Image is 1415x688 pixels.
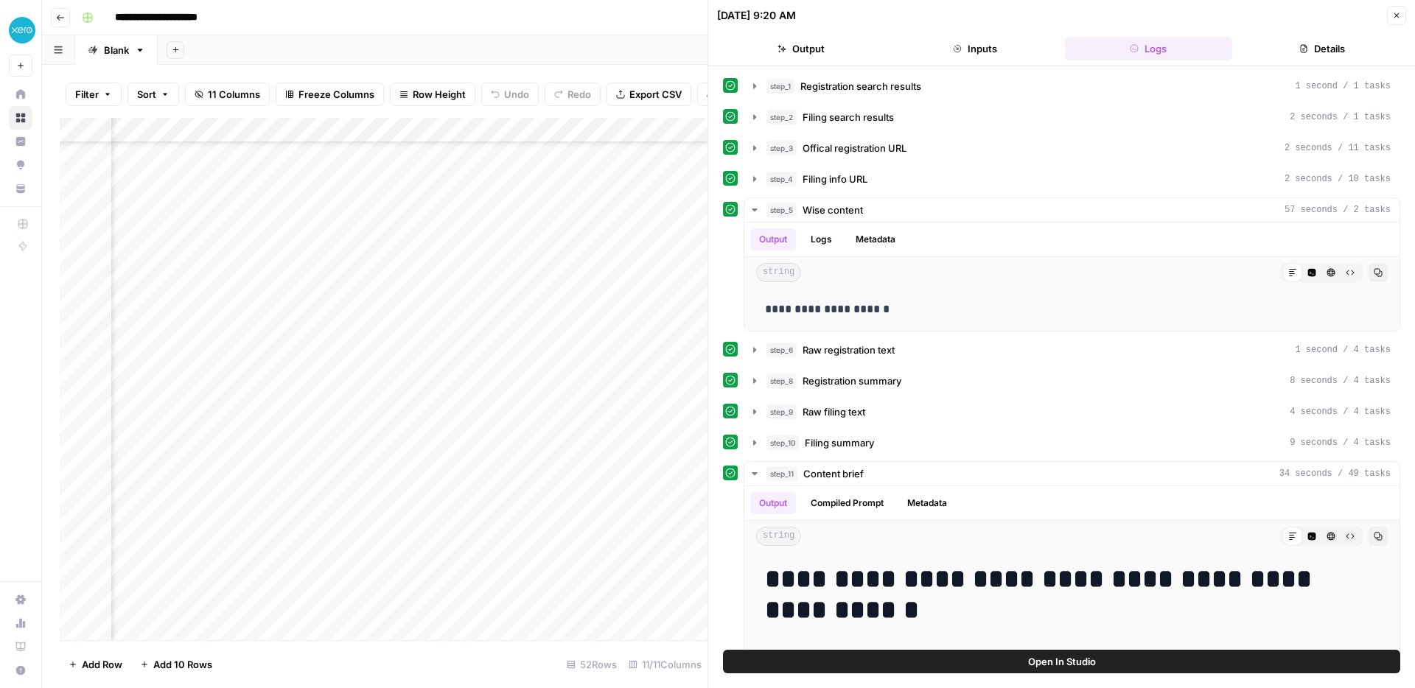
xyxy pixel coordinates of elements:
[803,203,863,217] span: Wise content
[803,343,895,357] span: Raw registration text
[298,87,374,102] span: Freeze Columns
[744,400,1400,424] button: 4 seconds / 4 tasks
[1279,467,1391,480] span: 34 seconds / 49 tasks
[805,435,874,450] span: Filing summary
[104,43,129,57] div: Blank
[803,373,901,388] span: Registration summary
[898,492,956,514] button: Metadata
[766,373,797,388] span: step_8
[82,657,122,672] span: Add Row
[153,657,212,672] span: Add 10 Rows
[750,228,796,250] button: Output
[766,203,797,217] span: step_5
[413,87,466,102] span: Row Height
[75,87,99,102] span: Filter
[1290,374,1391,387] span: 8 seconds / 4 tasks
[847,228,904,250] button: Metadata
[9,588,32,611] a: Settings
[766,79,794,94] span: step_1
[481,83,539,106] button: Undo
[756,527,801,546] span: string
[1295,80,1391,93] span: 1 second / 1 tasks
[744,222,1400,331] div: 57 seconds / 2 tasks
[744,338,1400,362] button: 1 second / 4 tasks
[744,198,1400,222] button: 57 seconds / 2 tasks
[1290,436,1391,449] span: 9 seconds / 4 tasks
[802,228,841,250] button: Logs
[803,172,867,186] span: Filing info URL
[766,141,797,155] span: step_3
[9,17,35,43] img: XeroOps Logo
[800,79,921,94] span: Registration search results
[803,466,864,481] span: Content brief
[717,37,885,60] button: Output
[127,83,179,106] button: Sort
[744,74,1400,98] button: 1 second / 1 tasks
[1295,343,1391,357] span: 1 second / 4 tasks
[1238,37,1406,60] button: Details
[623,653,707,676] div: 11/11 Columns
[750,492,796,514] button: Output
[9,611,32,635] a: Usage
[1290,405,1391,418] span: 4 seconds / 4 tasks
[803,110,894,124] span: Filing search results
[766,435,799,450] span: step_10
[1028,654,1096,669] span: Open In Studio
[1065,37,1233,60] button: Logs
[756,263,801,282] span: string
[1285,141,1391,155] span: 2 seconds / 11 tasks
[803,404,865,419] span: Raw filing text
[717,8,796,23] div: [DATE] 9:20 AM
[9,12,32,49] button: Workspace: XeroOps
[185,83,270,106] button: 11 Columns
[766,404,797,419] span: step_9
[545,83,601,106] button: Redo
[607,83,691,106] button: Export CSV
[744,369,1400,393] button: 8 seconds / 4 tasks
[766,466,797,481] span: step_11
[561,653,623,676] div: 52 Rows
[744,462,1400,485] button: 34 seconds / 49 tasks
[891,37,1059,60] button: Inputs
[744,431,1400,454] button: 9 seconds / 4 tasks
[744,136,1400,160] button: 2 seconds / 11 tasks
[1285,203,1391,217] span: 57 seconds / 2 tasks
[1285,172,1391,186] span: 2 seconds / 10 tasks
[66,83,122,106] button: Filter
[60,653,131,676] button: Add Row
[9,106,32,130] a: Browse
[802,492,892,514] button: Compiled Prompt
[208,87,260,102] span: 11 Columns
[1290,110,1391,124] span: 2 seconds / 1 tasks
[744,167,1400,191] button: 2 seconds / 10 tasks
[744,105,1400,129] button: 2 seconds / 1 tasks
[75,35,158,65] a: Blank
[723,650,1400,673] button: Open In Studio
[9,83,32,106] a: Home
[803,141,906,155] span: Offical registration URL
[504,87,529,102] span: Undo
[131,653,221,676] button: Add 10 Rows
[9,153,32,177] a: Opportunities
[9,130,32,153] a: Insights
[766,110,797,124] span: step_2
[137,87,156,102] span: Sort
[9,177,32,200] a: Your Data
[390,83,475,106] button: Row Height
[567,87,591,102] span: Redo
[766,172,797,186] span: step_4
[766,343,797,357] span: step_6
[9,659,32,682] button: Help + Support
[276,83,384,106] button: Freeze Columns
[629,87,682,102] span: Export CSV
[9,635,32,659] a: Learning Hub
